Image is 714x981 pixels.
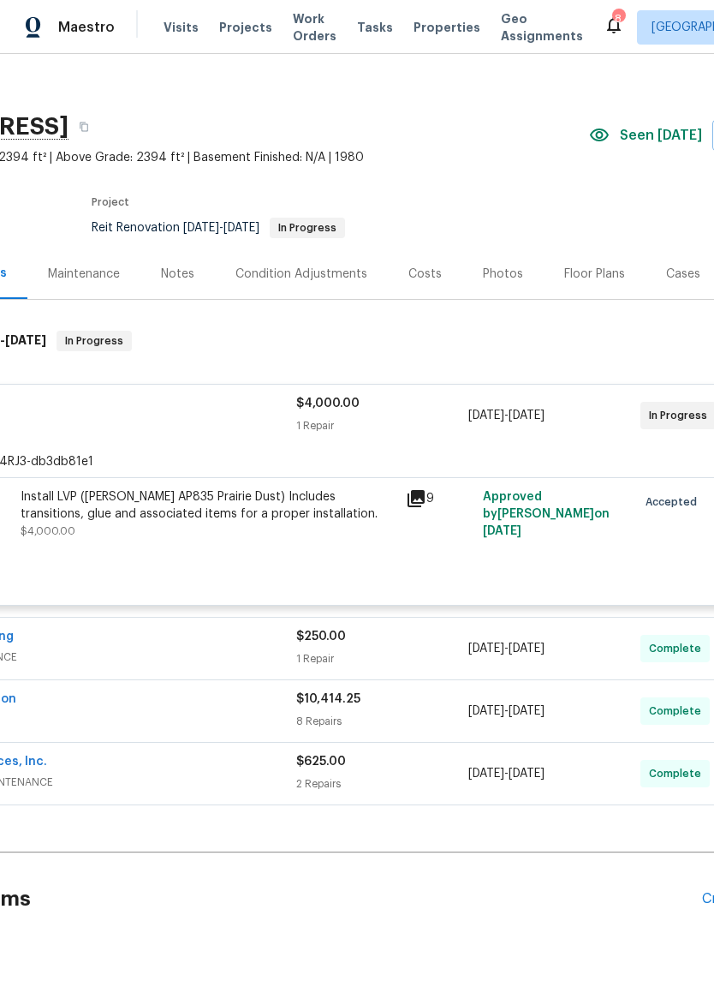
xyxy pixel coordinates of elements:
span: Reit Renovation [92,222,345,234]
span: [DATE] [223,222,259,234]
div: Maintenance [48,266,120,283]
div: Costs [408,266,442,283]
span: Complete [649,765,708,782]
span: [DATE] [5,334,46,346]
span: - [183,222,259,234]
span: Projects [219,19,272,36]
span: $250.00 [296,631,346,643]
span: In Progress [271,223,343,233]
span: [DATE] [183,222,219,234]
span: Approved by [PERSON_NAME] on [483,491,610,537]
span: - [468,703,544,720]
span: In Progress [649,407,714,424]
div: 1 Repair [296,417,468,434]
span: $625.00 [296,756,346,768]
div: Cases [666,266,700,283]
span: [DATE] [509,643,544,655]
span: Properties [414,19,480,36]
div: Photos [483,266,523,283]
div: Condition Adjustments [235,266,367,283]
div: 9 [406,488,473,509]
span: Project [92,197,129,207]
span: Accepted [646,493,704,511]
div: Notes [161,266,194,283]
span: Complete [649,703,708,720]
span: - [468,765,544,782]
span: [DATE] [468,643,504,655]
span: $4,000.00 [296,398,360,410]
span: Visits [164,19,199,36]
span: [DATE] [468,410,504,422]
span: [DATE] [483,525,521,537]
div: 8 [612,10,624,27]
span: Tasks [357,21,393,33]
div: Floor Plans [564,266,625,283]
span: $10,414.25 [296,693,360,705]
span: Complete [649,640,708,657]
span: [DATE] [468,768,504,780]
span: $4,000.00 [21,526,75,536]
span: Work Orders [293,10,336,45]
div: 1 Repair [296,650,468,667]
button: Copy Address [68,111,99,142]
span: [DATE] [509,768,544,780]
span: - [468,640,544,657]
span: [DATE] [468,705,504,717]
div: Install LVP ([PERSON_NAME] AP835 Prairie Dust) Includes transitions, glue and associated items fo... [21,488,396,523]
span: - [468,407,544,424]
span: Geo Assignments [501,10,583,45]
div: 8 Repairs [296,713,468,730]
span: [DATE] [509,410,544,422]
span: Maestro [58,19,115,36]
span: [DATE] [509,705,544,717]
span: Seen [DATE] [620,127,702,144]
div: 2 Repairs [296,775,468,793]
span: In Progress [58,332,130,350]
